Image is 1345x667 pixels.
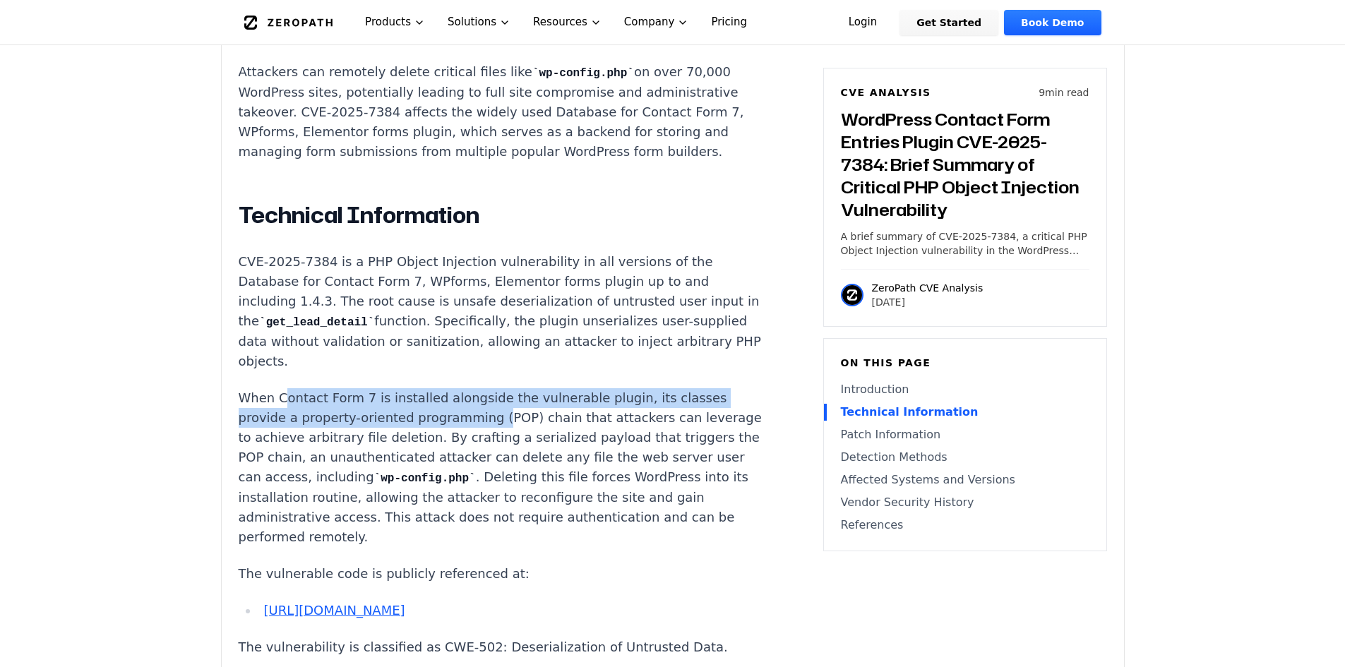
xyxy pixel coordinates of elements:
a: Introduction [841,381,1089,398]
h6: On this page [841,356,1089,370]
a: Detection Methods [841,449,1089,466]
a: Login [832,10,895,35]
img: ZeroPath CVE Analysis [841,284,863,306]
a: References [841,517,1089,534]
p: ZeroPath CVE Analysis [872,281,984,295]
a: Get Started [899,10,998,35]
p: CVE-2025-7384 is a PHP Object Injection vulnerability in all versions of the Database for Contact... [239,252,764,371]
a: Book Demo [1004,10,1101,35]
p: The vulnerable code is publicly referenced at: [239,564,764,584]
p: The vulnerability is classified as CWE-502: Deserialization of Untrusted Data. [239,637,764,657]
p: Attackers can remotely delete critical files like on over 70,000 WordPress sites, potentially lea... [239,62,764,162]
code: wp-config.php [374,472,476,485]
h2: Technical Information [239,201,764,229]
p: [DATE] [872,295,984,309]
a: [URL][DOMAIN_NAME] [263,603,405,618]
p: When Contact Form 7 is installed alongside the vulnerable plugin, its classes provide a property-... [239,388,764,547]
code: wp-config.php [532,67,634,80]
a: Vendor Security History [841,494,1089,511]
h6: CVE Analysis [841,85,931,100]
p: 9 min read [1039,85,1089,100]
p: A brief summary of CVE-2025-7384, a critical PHP Object Injection vulnerability in the WordPress ... [841,229,1089,258]
a: Affected Systems and Versions [841,471,1089,488]
h3: WordPress Contact Form Entries Plugin CVE-2025-7384: Brief Summary of Critical PHP Object Injecti... [841,108,1089,221]
a: Technical Information [841,404,1089,421]
a: Patch Information [841,426,1089,443]
code: get_lead_detail [259,316,374,329]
